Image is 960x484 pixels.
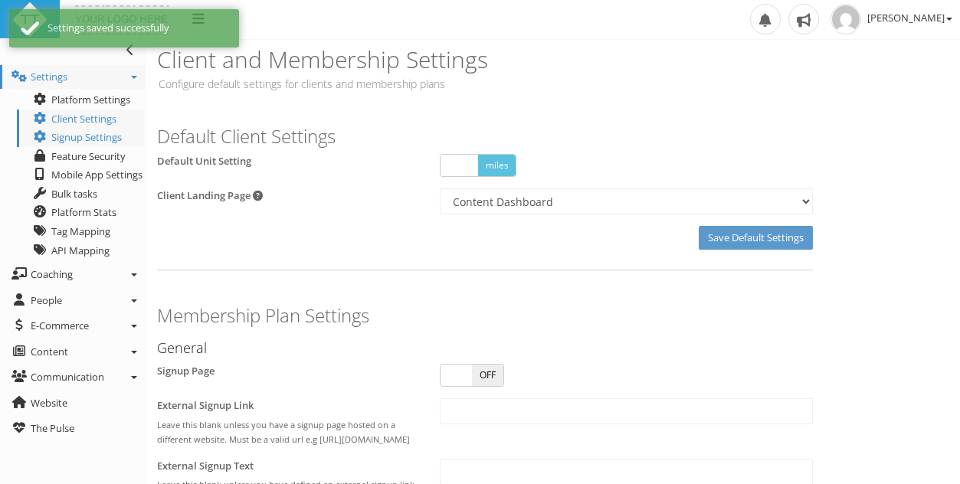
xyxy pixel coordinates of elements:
label: Client Landing Page [157,188,263,204]
a: Mobile App Settings [17,165,144,185]
a: Platform Stats [17,203,144,222]
span: API Mapping [51,244,110,257]
img: yourlogohere.png [71,2,173,38]
span: Settings [31,70,67,83]
span: [PERSON_NAME] [867,11,952,25]
span: Feature Security [51,149,126,163]
a: API Mapping [17,241,144,260]
span: Bulk tasks [51,187,97,201]
img: a2d865ad6d89a0164dd5ba39dd43b6c2 [831,4,861,34]
span: People [31,293,62,307]
div: Settings saved successfully [48,21,228,36]
label: Default Unit Setting [157,154,251,169]
small: Leave this blank unless you have a signup page hosted on a different website. Must be a valid url... [157,419,410,446]
a: Feature Security [17,147,144,166]
a: Client Settings [17,110,144,129]
span: Client Settings [51,112,116,126]
h3: Client and Membership Settings [157,47,547,72]
h4: General [157,341,813,356]
span: Website [31,396,67,410]
span: This will be the page your clients will be redirected to each time they login to the web version ... [251,188,263,202]
span: Signup Settings [51,130,122,144]
span: Communication [31,370,104,384]
p: Configure default settings for clients and membership plans [157,76,547,92]
a: Platform Settings [17,90,144,110]
h3: Default Client Settings [157,126,949,146]
span: OFF [472,365,503,386]
h3: Membership Plan Settings [157,306,949,325]
span: Platform Stats [51,205,116,219]
span: miles [478,155,516,176]
label: External Signup Text [157,459,254,474]
input: Save Default Settings [699,226,813,250]
span: Tag Mapping [51,224,110,238]
label: External Signup Link [157,398,254,414]
label: Signup Page [157,364,215,379]
a: Tag Mapping [17,222,144,241]
a: Bulk tasks [17,185,144,204]
span: The Pulse [31,421,74,435]
a: Signup Settings [17,128,144,147]
span: Content [31,345,68,358]
span: E-Commerce [31,319,89,332]
img: ttbadgewhite_48x48.png [11,2,48,38]
span: Coaching [31,267,73,281]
